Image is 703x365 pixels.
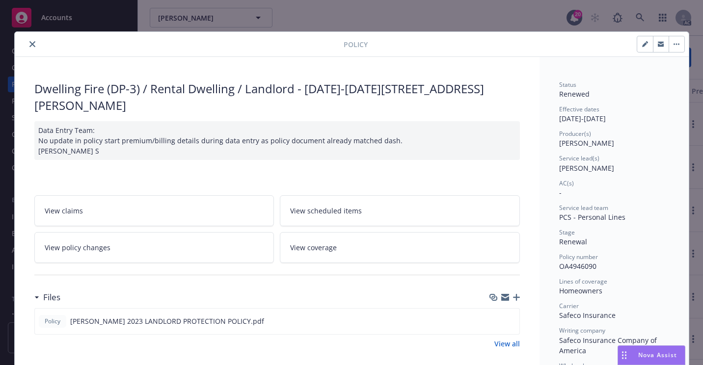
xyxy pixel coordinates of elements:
span: [PERSON_NAME] [559,138,614,148]
span: Producer(s) [559,130,591,138]
span: View claims [45,206,83,216]
span: View coverage [290,242,337,253]
span: Stage [559,228,575,236]
span: Carrier [559,302,579,310]
button: download file [491,316,499,326]
a: View policy changes [34,232,274,263]
span: Service lead team [559,204,608,212]
span: Policy number [559,253,598,261]
span: OA4946090 [559,261,596,271]
div: [DATE] - [DATE] [559,105,669,124]
span: Homeowners [559,286,602,295]
span: Service lead(s) [559,154,599,162]
span: Policy [43,317,62,326]
a: View scheduled items [280,195,520,226]
span: Safeco Insurance Company of America [559,336,659,355]
div: Files [34,291,60,304]
span: - [559,188,562,197]
span: Policy [344,39,368,50]
span: AC(s) [559,179,574,187]
div: Dwelling Fire (DP-3) / Rental Dwelling / Landlord - [DATE]-[DATE][STREET_ADDRESS][PERSON_NAME] [34,80,520,113]
span: Safeco Insurance [559,311,616,320]
span: Renewal [559,237,587,246]
h3: Files [43,291,60,304]
span: Writing company [559,326,605,335]
span: PCS - Personal Lines [559,212,625,222]
span: [PERSON_NAME] 2023 LANDLORD PROTECTION POLICY.pdf [70,316,264,326]
a: View all [494,339,520,349]
span: Effective dates [559,105,599,113]
span: Nova Assist [638,351,677,359]
a: View claims [34,195,274,226]
button: close [27,38,38,50]
button: Nova Assist [618,345,685,365]
span: Lines of coverage [559,277,607,286]
span: View policy changes [45,242,110,253]
span: [PERSON_NAME] [559,163,614,173]
a: View coverage [280,232,520,263]
span: Renewed [559,89,590,99]
div: Drag to move [618,346,630,365]
span: View scheduled items [290,206,362,216]
div: Data Entry Team: No update in policy start premium/billing details during data entry as policy do... [34,121,520,160]
span: Status [559,80,576,89]
button: preview file [507,316,515,326]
